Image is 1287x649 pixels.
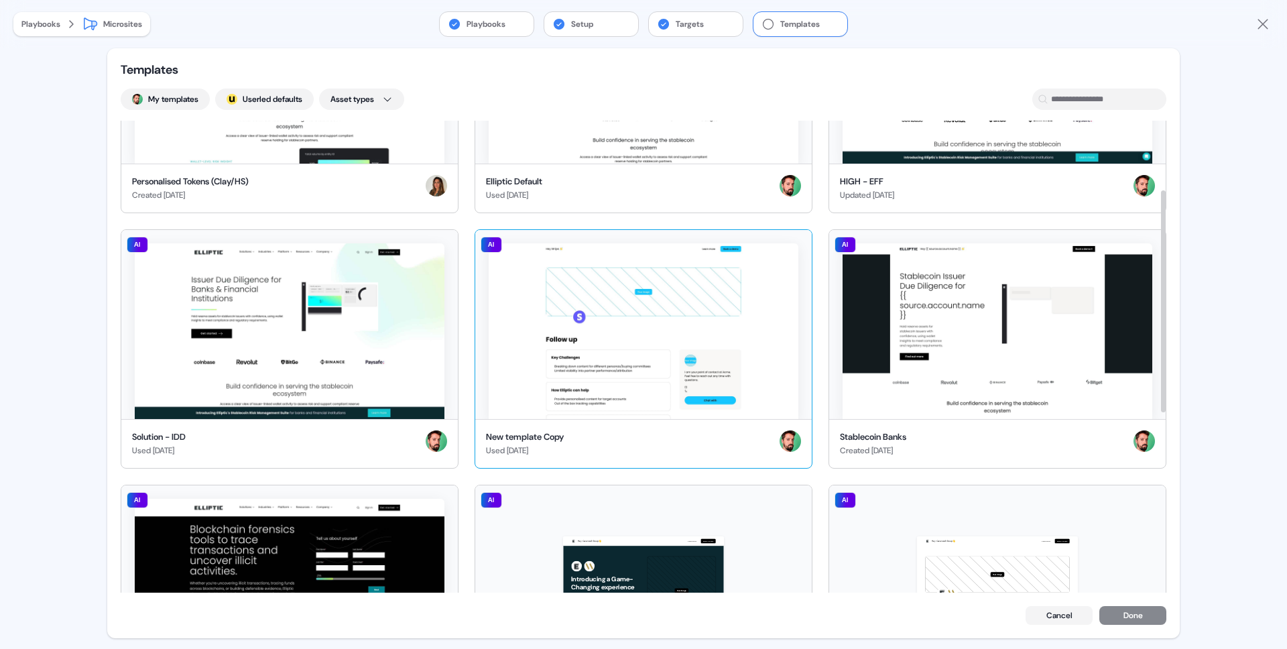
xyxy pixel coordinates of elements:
[227,94,237,105] div: ;
[489,243,798,419] img: New template Copy
[780,175,801,196] img: Phill
[132,188,249,202] div: Created [DATE]
[829,229,1166,469] button: Stablecoin BanksAIStablecoin BanksCreated [DATE]Phill
[481,492,502,508] div: AI
[319,88,404,110] button: Asset types
[753,12,847,36] button: Templates
[135,243,444,419] img: Solution - IDD
[1133,175,1155,196] img: Phill
[121,229,458,469] button: Solution - IDDAISolution - IDDUsed [DATE]Phill
[426,430,447,452] img: Phill
[544,12,638,36] button: Setup
[835,237,856,253] div: AI
[21,17,60,31] button: Playbooks
[1133,430,1155,452] img: Phill
[440,12,534,36] button: Playbooks
[426,175,447,196] img: Pouyeh
[481,237,502,253] div: AI
[127,237,148,253] div: AI
[486,444,564,457] div: Used [DATE]
[132,175,249,188] div: Personalised Tokens (Clay/HS)
[215,88,314,110] button: userled logo;Userled defaults
[132,94,143,105] img: Phill
[649,12,743,36] button: Targets
[840,175,894,188] div: HIGH - EFF
[780,430,801,452] img: Phill
[843,243,1152,419] img: Stablecoin Banks
[227,94,237,105] img: userled logo
[103,17,142,31] div: Microsites
[840,430,906,444] div: Stablecoin Banks
[132,430,186,444] div: Solution - IDD
[840,188,894,202] div: Updated [DATE]
[1026,606,1093,625] button: Cancel
[840,444,906,457] div: Created [DATE]
[1255,16,1271,32] button: Close
[835,492,856,508] div: AI
[475,229,812,469] button: New template CopyAINew template CopyUsed [DATE]Phill
[127,492,148,508] div: AI
[486,188,542,202] div: Used [DATE]
[486,430,564,444] div: New template Copy
[486,175,542,188] div: Elliptic Default
[121,62,255,78] div: Templates
[121,88,210,110] button: My templates
[132,444,186,457] div: Used [DATE]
